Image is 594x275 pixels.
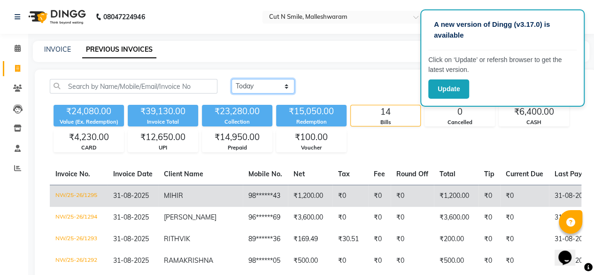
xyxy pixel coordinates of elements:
[128,131,198,144] div: ₹12,650.00
[478,228,500,250] td: ₹0
[499,118,569,126] div: CASH
[50,207,108,228] td: NW/25-26/1294
[55,170,90,178] span: Invoice No.
[391,207,434,228] td: ₹0
[368,207,391,228] td: ₹0
[113,256,149,265] span: 31-08-2025
[478,250,500,272] td: ₹0
[555,237,585,266] iframe: chat widget
[82,41,156,58] a: PREVIOUS INVOICES
[428,79,469,99] button: Update
[276,118,347,126] div: Redemption
[50,185,108,207] td: NW/25-26/1295
[50,228,108,250] td: NW/25-26/1293
[113,170,153,178] span: Invoice Date
[164,256,213,265] span: RAMAKRISHNA
[288,207,332,228] td: ₹3,600.00
[288,185,332,207] td: ₹1,200.00
[128,144,198,152] div: UPI
[276,105,347,118] div: ₹15,050.00
[202,144,272,152] div: Prepaid
[425,118,494,126] div: Cancelled
[288,250,332,272] td: ₹500.00
[478,207,500,228] td: ₹0
[434,185,478,207] td: ₹1,200.00
[164,213,216,221] span: [PERSON_NAME]
[332,185,368,207] td: ₹0
[500,185,549,207] td: ₹0
[425,105,494,118] div: 0
[202,131,272,144] div: ₹14,950.00
[248,170,282,178] span: Mobile No.
[434,19,571,40] p: A new version of Dingg (v3.17.0) is available
[500,207,549,228] td: ₹0
[293,170,305,178] span: Net
[54,105,124,118] div: ₹24,080.00
[164,191,183,200] span: MIHIR
[499,105,569,118] div: ₹6,400.00
[50,250,108,272] td: NW/25-26/1292
[484,170,494,178] span: Tip
[54,118,124,126] div: Value (Ex. Redemption)
[338,170,350,178] span: Tax
[277,131,346,144] div: ₹100.00
[434,207,478,228] td: ₹3,600.00
[128,118,198,126] div: Invoice Total
[128,105,198,118] div: ₹39,130.00
[391,250,434,272] td: ₹0
[288,228,332,250] td: ₹169.49
[440,170,455,178] span: Total
[202,105,272,118] div: ₹23,280.00
[54,131,123,144] div: ₹4,230.00
[391,228,434,250] td: ₹0
[368,185,391,207] td: ₹0
[374,170,385,178] span: Fee
[500,250,549,272] td: ₹0
[332,250,368,272] td: ₹0
[368,228,391,250] td: ₹0
[506,170,543,178] span: Current Due
[54,144,123,152] div: CARD
[332,228,368,250] td: ₹30.51
[391,185,434,207] td: ₹0
[164,170,203,178] span: Client Name
[434,250,478,272] td: ₹500.00
[113,191,149,200] span: 31-08-2025
[164,235,190,243] span: RITHVIK
[24,4,88,30] img: logo
[351,118,420,126] div: Bills
[44,45,71,54] a: INVOICE
[277,144,346,152] div: Voucher
[478,185,500,207] td: ₹0
[332,207,368,228] td: ₹0
[351,105,420,118] div: 14
[50,79,217,94] input: Search by Name/Mobile/Email/Invoice No
[500,228,549,250] td: ₹0
[113,235,149,243] span: 31-08-2025
[368,250,391,272] td: ₹0
[202,118,272,126] div: Collection
[103,4,145,30] b: 08047224946
[113,213,149,221] span: 31-08-2025
[428,55,577,75] p: Click on ‘Update’ or refersh browser to get the latest version.
[396,170,428,178] span: Round Off
[434,228,478,250] td: ₹200.00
